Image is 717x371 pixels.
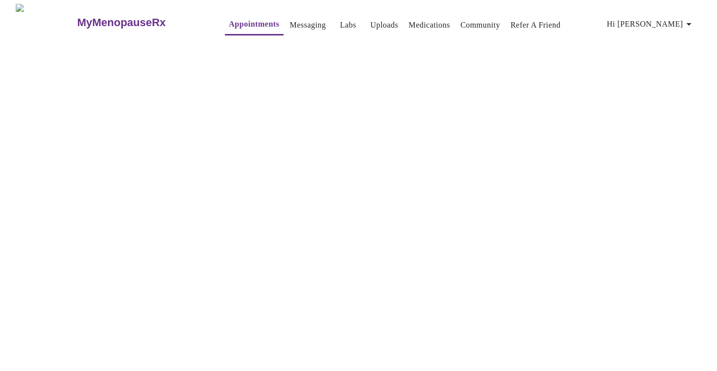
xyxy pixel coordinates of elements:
[229,17,279,31] a: Appointments
[461,18,501,32] a: Community
[16,4,76,41] img: MyMenopauseRx Logo
[366,15,402,35] button: Uploads
[370,18,398,32] a: Uploads
[332,15,364,35] button: Labs
[405,15,454,35] button: Medications
[510,18,561,32] a: Refer a Friend
[225,14,283,35] button: Appointments
[607,17,695,31] span: Hi [PERSON_NAME]
[457,15,504,35] button: Community
[603,14,699,34] button: Hi [PERSON_NAME]
[77,16,166,29] h3: MyMenopauseRx
[290,18,326,32] a: Messaging
[286,15,330,35] button: Messaging
[409,18,450,32] a: Medications
[76,5,205,40] a: MyMenopauseRx
[340,18,357,32] a: Labs
[506,15,565,35] button: Refer a Friend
